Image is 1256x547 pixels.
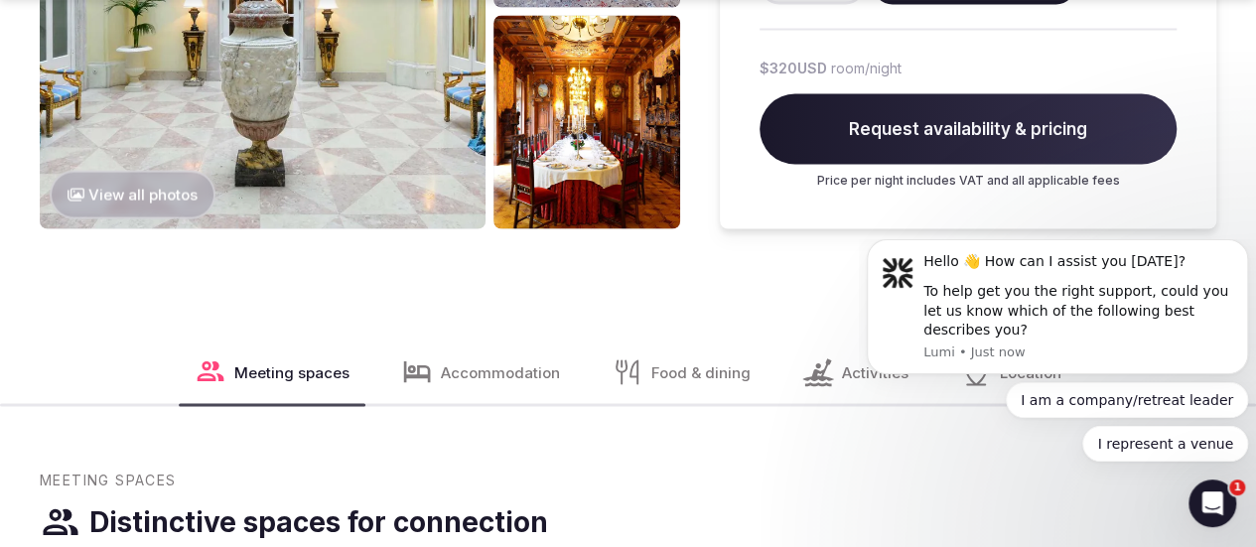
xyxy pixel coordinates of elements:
[842,361,908,382] span: Activities
[760,93,1177,165] span: Request availability & pricing
[441,361,560,382] span: Accommodation
[50,170,215,218] button: View all photos
[760,173,1177,190] p: Price per night includes VAT and all applicable fees
[651,361,751,382] span: Food & dining
[1188,479,1236,527] iframe: Intercom live chat
[1229,479,1245,495] span: 1
[234,361,349,382] span: Meeting spaces
[831,58,902,77] span: room/night
[859,239,1256,493] iframe: Intercom notifications message
[760,58,827,77] span: $320 USD
[40,470,177,489] span: Meeting Spaces
[493,15,680,228] img: Venue gallery photo
[89,502,548,541] h3: Distinctive spaces for connection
